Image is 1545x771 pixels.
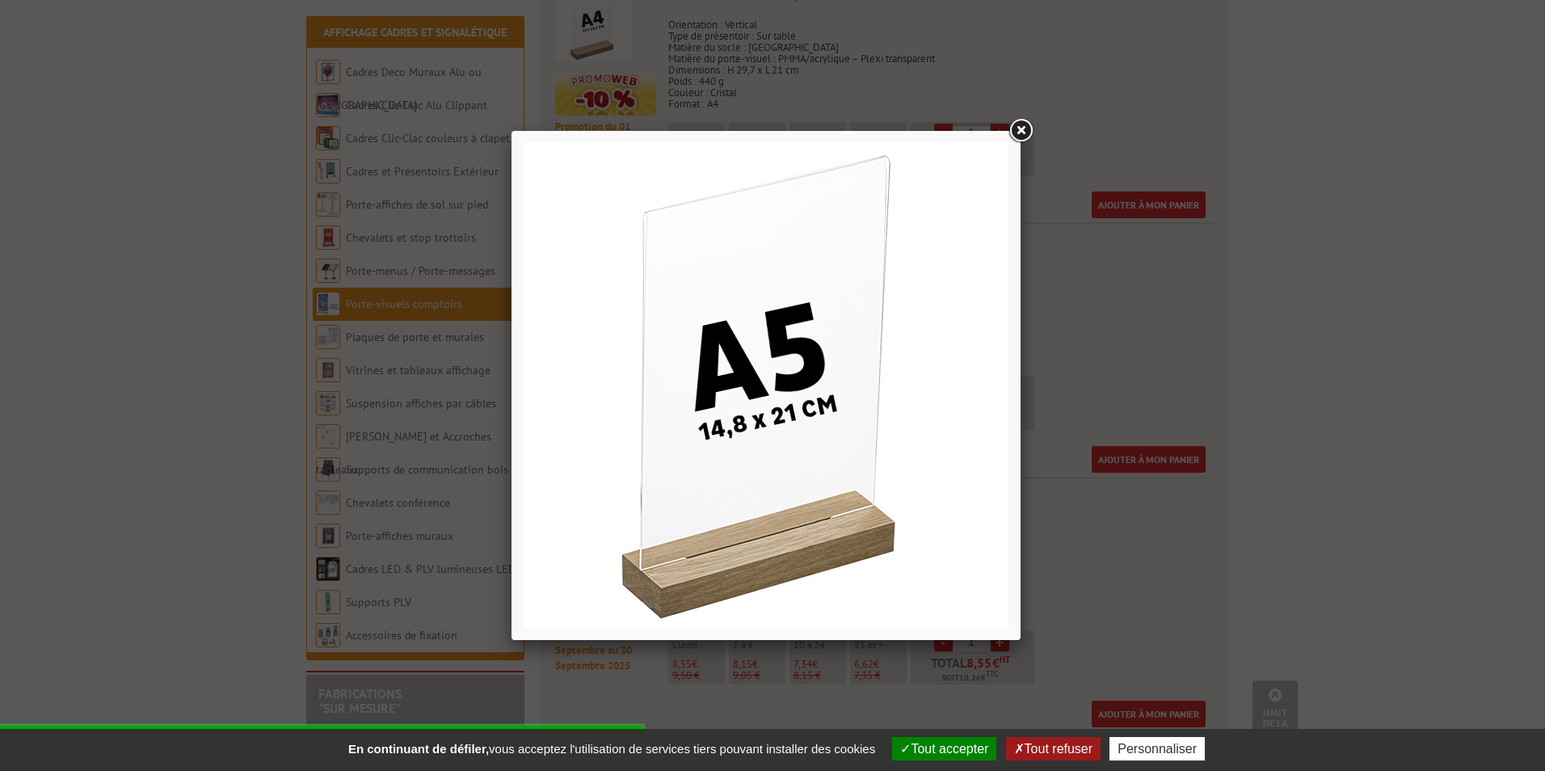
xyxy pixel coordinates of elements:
span: vous acceptez l'utilisation de services tiers pouvant installer des cookies [340,742,883,756]
button: Tout accepter [892,737,996,760]
button: Personnaliser (fenêtre modale) [1109,737,1205,760]
button: Tout refuser [1006,737,1101,760]
a: Close [1006,116,1035,145]
strong: En continuant de défiler, [348,742,489,756]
